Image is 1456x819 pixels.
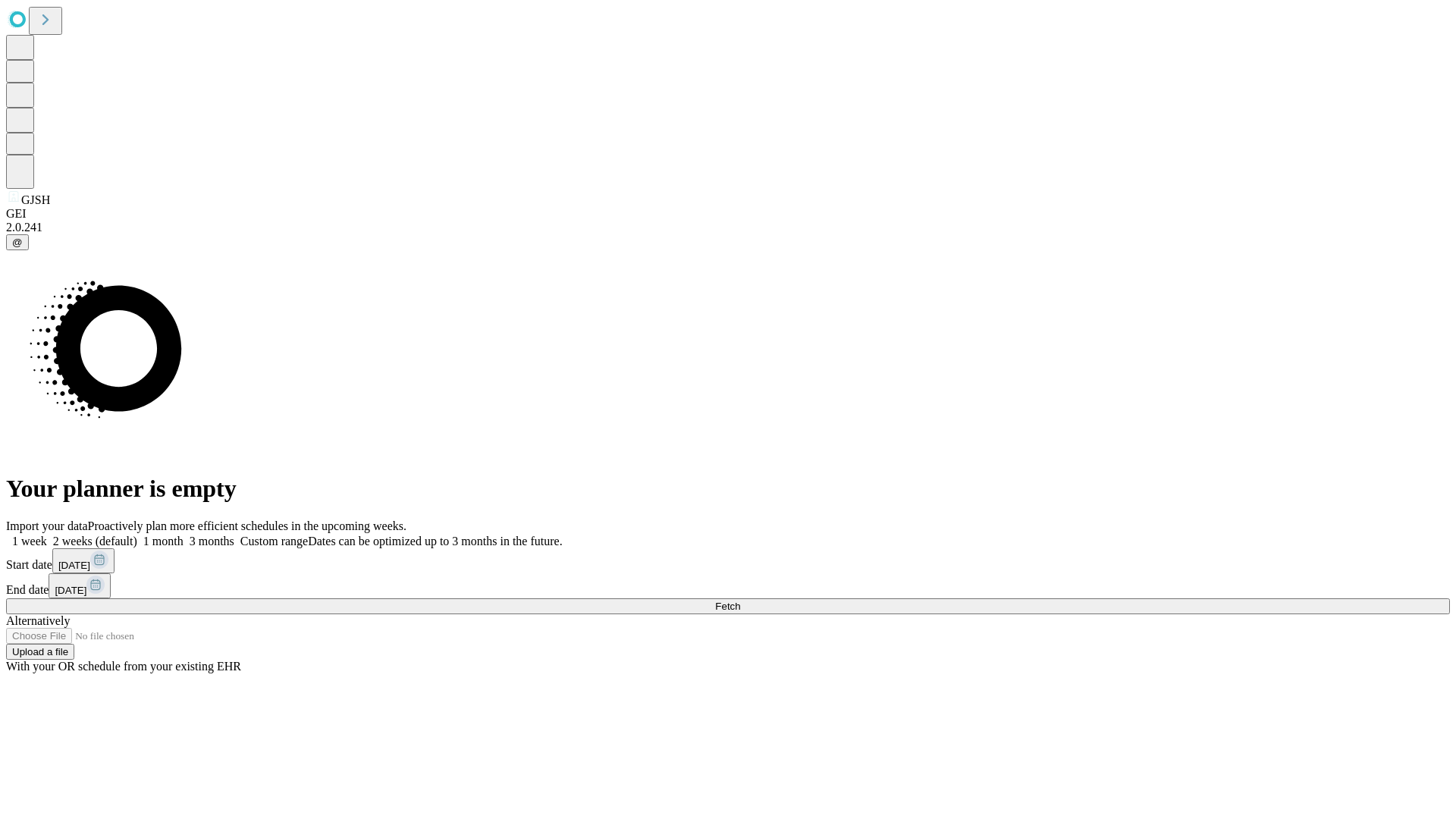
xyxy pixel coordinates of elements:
span: With your OR schedule from your existing EHR [6,660,241,673]
button: [DATE] [52,548,115,573]
span: Dates can be optimized up to 3 months in the future. [308,535,562,548]
span: Import your data [6,519,88,532]
span: Proactively plan more efficient schedules in the upcoming weeks. [88,519,406,532]
h1: Your planner is empty [6,475,1450,503]
button: [DATE] [49,573,111,598]
button: Fetch [6,598,1450,614]
span: Custom range [240,535,308,548]
button: @ [6,234,29,250]
span: GJSH [21,193,50,206]
span: [DATE] [58,560,90,571]
div: 2.0.241 [6,221,1450,234]
div: Start date [6,548,1450,573]
span: 3 months [190,535,234,548]
span: 1 week [12,535,47,548]
div: End date [6,573,1450,598]
span: [DATE] [55,585,86,596]
span: 1 month [143,535,184,548]
span: Fetch [715,601,740,612]
span: 2 weeks (default) [53,535,137,548]
div: GEI [6,207,1450,221]
span: Alternatively [6,614,70,627]
button: Upload a file [6,644,74,660]
span: @ [12,237,23,248]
